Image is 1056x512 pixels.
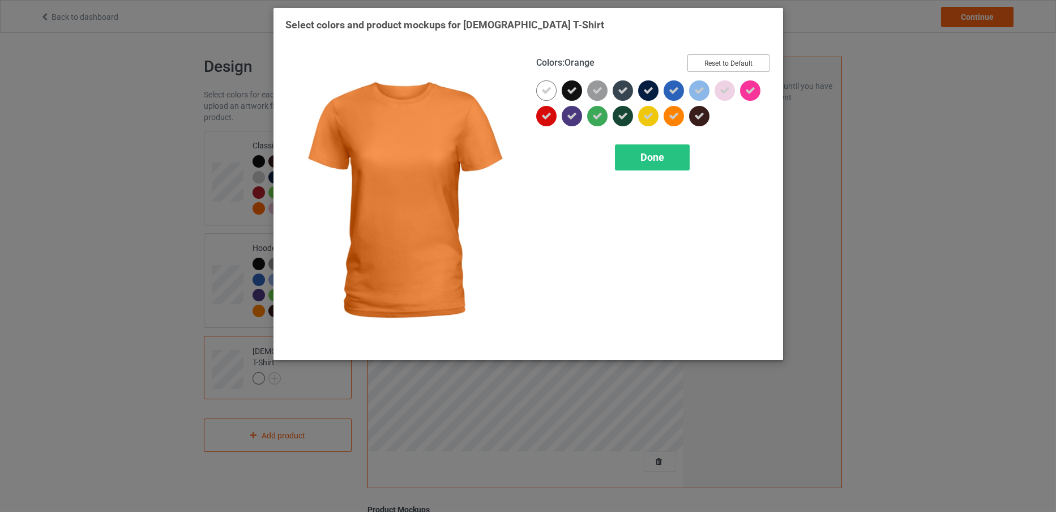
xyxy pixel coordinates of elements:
[536,57,595,69] h4: :
[640,151,664,163] span: Done
[536,57,562,68] span: Colors
[565,57,595,68] span: Orange
[285,54,520,348] img: regular.jpg
[687,54,769,72] button: Reset to Default
[285,19,604,31] span: Select colors and product mockups for [DEMOGRAPHIC_DATA] T-Shirt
